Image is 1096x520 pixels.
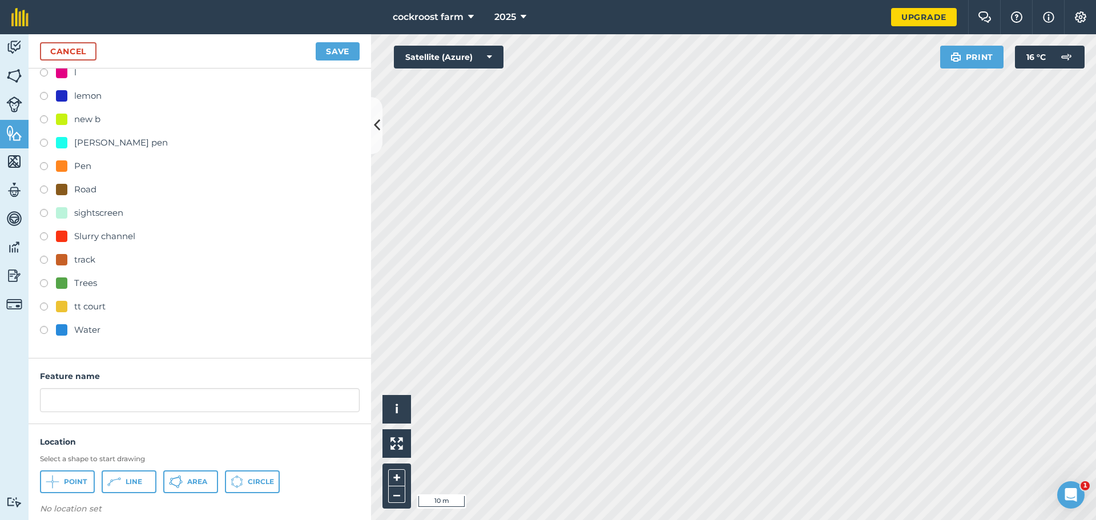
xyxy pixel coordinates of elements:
[1043,10,1054,24] img: svg+xml;base64,PHN2ZyB4bWxucz0iaHR0cDovL3d3dy53My5vcmcvMjAwMC9zdmciIHdpZHRoPSIxNyIgaGVpZ2h0PSIxNy...
[6,182,22,199] img: svg+xml;base64,PD94bWwgdmVyc2lvbj0iMS4wIiBlbmNvZGluZz0idXRmLTgiPz4KPCEtLSBHZW5lcmF0b3I6IEFkb2JlIE...
[225,470,280,493] button: Circle
[74,159,91,173] div: Pen
[6,267,22,284] img: svg+xml;base64,PD94bWwgdmVyc2lvbj0iMS4wIiBlbmNvZGluZz0idXRmLTgiPz4KPCEtLSBHZW5lcmF0b3I6IEFkb2JlIE...
[1015,46,1085,68] button: 16 °C
[6,124,22,142] img: svg+xml;base64,PHN2ZyB4bWxucz0iaHR0cDovL3d3dy53My5vcmcvMjAwMC9zdmciIHdpZHRoPSI1NiIgaGVpZ2h0PSI2MC...
[316,42,360,61] button: Save
[74,136,168,150] div: [PERSON_NAME] pen
[74,183,96,196] div: Road
[494,10,516,24] span: 2025
[6,39,22,56] img: svg+xml;base64,PD94bWwgdmVyc2lvbj0iMS4wIiBlbmNvZGluZz0idXRmLTgiPz4KPCEtLSBHZW5lcmF0b3I6IEFkb2JlIE...
[40,470,95,493] button: Point
[126,477,142,486] span: Line
[6,210,22,227] img: svg+xml;base64,PD94bWwgdmVyc2lvbj0iMS4wIiBlbmNvZGluZz0idXRmLTgiPz4KPCEtLSBHZW5lcmF0b3I6IEFkb2JlIE...
[74,112,100,126] div: new b
[6,153,22,170] img: svg+xml;base64,PHN2ZyB4bWxucz0iaHR0cDovL3d3dy53My5vcmcvMjAwMC9zdmciIHdpZHRoPSI1NiIgaGVpZ2h0PSI2MC...
[891,8,957,26] a: Upgrade
[40,370,360,382] h4: Feature name
[40,436,360,448] h4: Location
[74,276,97,290] div: Trees
[40,42,96,61] a: Cancel
[950,50,961,64] img: svg+xml;base64,PHN2ZyB4bWxucz0iaHR0cDovL3d3dy53My5vcmcvMjAwMC9zdmciIHdpZHRoPSIxOSIgaGVpZ2h0PSIyNC...
[1074,11,1087,23] img: A cog icon
[388,469,405,486] button: +
[248,477,274,486] span: Circle
[74,229,135,243] div: Slurry channel
[6,497,22,507] img: svg+xml;base64,PD94bWwgdmVyc2lvbj0iMS4wIiBlbmNvZGluZz0idXRmLTgiPz4KPCEtLSBHZW5lcmF0b3I6IEFkb2JlIE...
[382,395,411,424] button: i
[6,96,22,112] img: svg+xml;base64,PD94bWwgdmVyc2lvbj0iMS4wIiBlbmNvZGluZz0idXRmLTgiPz4KPCEtLSBHZW5lcmF0b3I6IEFkb2JlIE...
[978,11,992,23] img: Two speech bubbles overlapping with the left bubble in the forefront
[388,486,405,503] button: –
[1026,46,1046,68] span: 16 ° C
[1010,11,1024,23] img: A question mark icon
[11,8,29,26] img: fieldmargin Logo
[74,253,95,267] div: track
[74,206,123,220] div: sightscreen
[102,470,156,493] button: Line
[74,66,76,79] div: l
[40,503,102,514] em: No location set
[6,67,22,84] img: svg+xml;base64,PHN2ZyB4bWxucz0iaHR0cDovL3d3dy53My5vcmcvMjAwMC9zdmciIHdpZHRoPSI1NiIgaGVpZ2h0PSI2MC...
[6,296,22,312] img: svg+xml;base64,PD94bWwgdmVyc2lvbj0iMS4wIiBlbmNvZGluZz0idXRmLTgiPz4KPCEtLSBHZW5lcmF0b3I6IEFkb2JlIE...
[64,477,87,486] span: Point
[6,239,22,256] img: svg+xml;base64,PD94bWwgdmVyc2lvbj0iMS4wIiBlbmNvZGluZz0idXRmLTgiPz4KPCEtLSBHZW5lcmF0b3I6IEFkb2JlIE...
[74,323,100,337] div: Water
[394,46,503,68] button: Satellite (Azure)
[1081,481,1090,490] span: 1
[1055,46,1078,68] img: svg+xml;base64,PD94bWwgdmVyc2lvbj0iMS4wIiBlbmNvZGluZz0idXRmLTgiPz4KPCEtLSBHZW5lcmF0b3I6IEFkb2JlIE...
[74,89,102,103] div: lemon
[40,454,360,463] h3: Select a shape to start drawing
[74,300,106,313] div: tt court
[163,470,218,493] button: Area
[1057,481,1085,509] iframe: Intercom live chat
[393,10,464,24] span: cockroost farm
[395,402,398,416] span: i
[390,437,403,450] img: Four arrows, one pointing top left, one top right, one bottom right and the last bottom left
[187,477,207,486] span: Area
[940,46,1004,68] button: Print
